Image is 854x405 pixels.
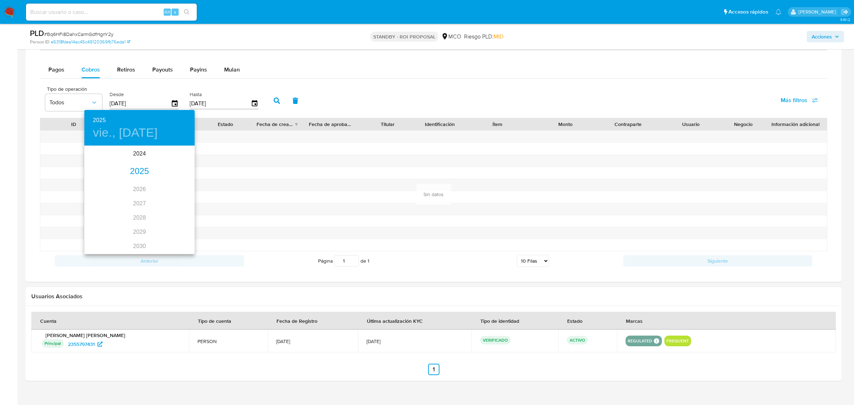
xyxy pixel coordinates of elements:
[84,164,195,179] div: 2025
[84,147,195,161] div: 2024
[93,125,158,140] button: vie., [DATE]
[93,115,106,125] button: 2025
